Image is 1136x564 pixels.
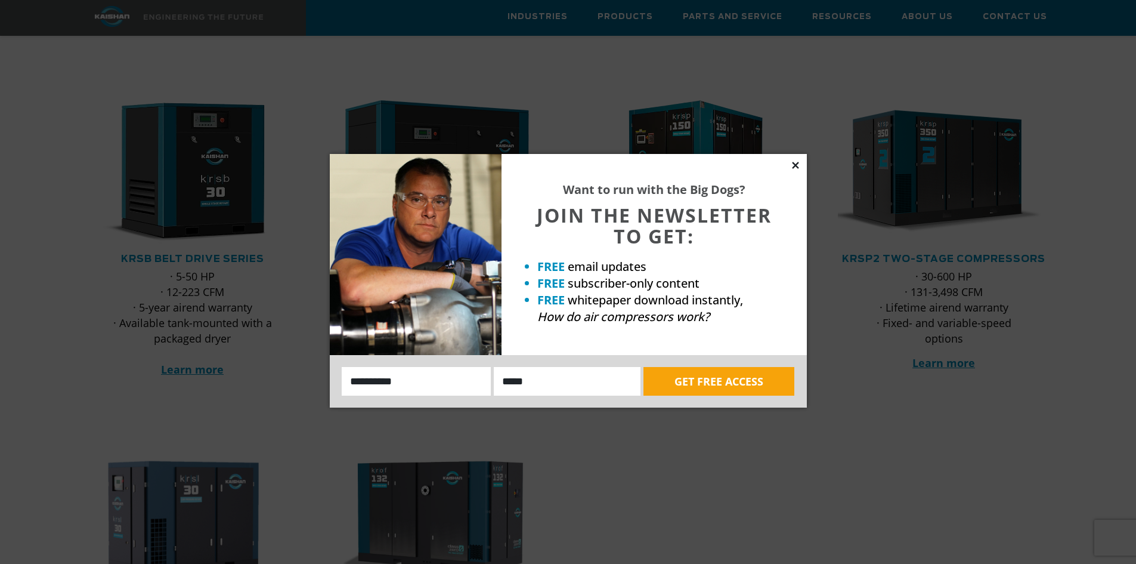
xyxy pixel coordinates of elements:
[563,181,745,198] strong: Want to run with the Big Dogs?
[537,202,772,249] span: JOIN THE NEWSLETTER TO GET:
[537,258,565,275] strong: FREE
[537,292,565,308] strong: FREE
[568,292,743,308] span: whitepaper download instantly,
[568,275,699,291] span: subscriber-only content
[568,258,646,275] span: email updates
[494,367,640,396] input: Email
[790,160,801,171] button: Close
[537,275,565,291] strong: FREE
[537,309,710,325] em: How do air compressors work?
[643,367,794,396] button: GET FREE ACCESS
[342,367,491,396] input: Name:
